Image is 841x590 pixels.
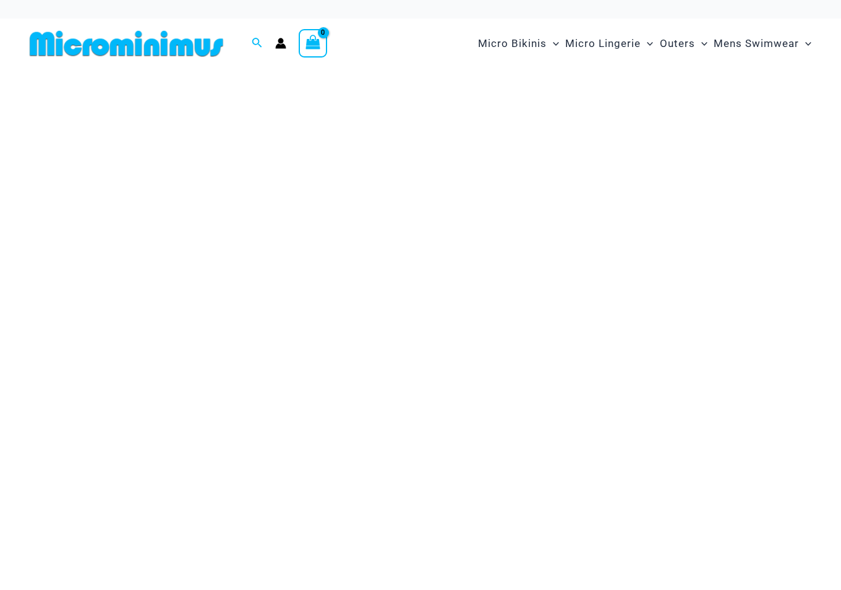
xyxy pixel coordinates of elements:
a: View Shopping Cart, empty [299,29,327,58]
span: Menu Toggle [641,28,653,59]
span: Menu Toggle [799,28,811,59]
a: Search icon link [252,36,263,51]
span: Menu Toggle [695,28,707,59]
a: Account icon link [275,38,286,49]
img: Waves Breaking Ocean Bikini Pack [7,82,834,363]
a: OutersMenu ToggleMenu Toggle [657,25,711,62]
span: Menu Toggle [547,28,559,59]
a: Micro LingerieMenu ToggleMenu Toggle [562,25,656,62]
span: Outers [660,28,695,59]
span: Micro Lingerie [565,28,641,59]
a: Mens SwimwearMenu ToggleMenu Toggle [711,25,814,62]
a: Micro BikinisMenu ToggleMenu Toggle [475,25,562,62]
img: MM SHOP LOGO FLAT [25,30,228,58]
span: Mens Swimwear [714,28,799,59]
span: Micro Bikinis [478,28,547,59]
nav: Site Navigation [473,23,816,64]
